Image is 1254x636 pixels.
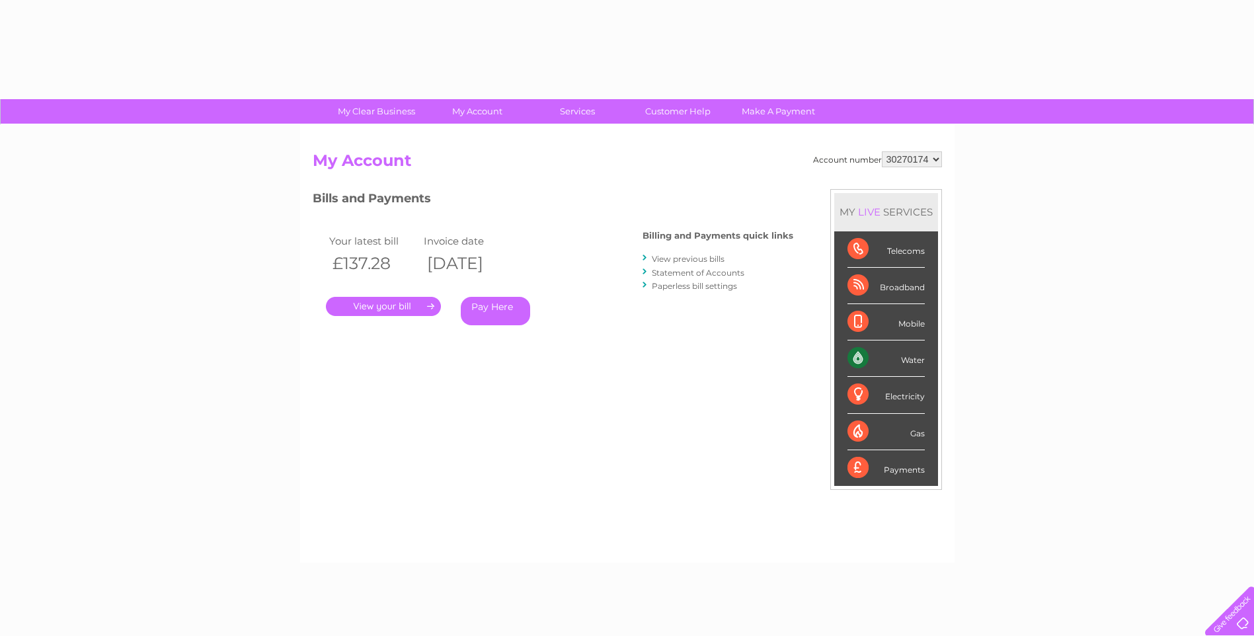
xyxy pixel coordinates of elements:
[847,377,925,413] div: Electricity
[523,99,632,124] a: Services
[724,99,833,124] a: Make A Payment
[834,193,938,231] div: MY SERVICES
[847,268,925,304] div: Broadband
[847,340,925,377] div: Water
[643,231,793,241] h4: Billing and Payments quick links
[326,250,421,277] th: £137.28
[847,450,925,486] div: Payments
[652,254,725,264] a: View previous bills
[461,297,530,325] a: Pay Here
[813,151,942,167] div: Account number
[855,206,883,218] div: LIVE
[652,268,744,278] a: Statement of Accounts
[847,304,925,340] div: Mobile
[313,189,793,212] h3: Bills and Payments
[322,99,431,124] a: My Clear Business
[313,151,942,177] h2: My Account
[847,414,925,450] div: Gas
[623,99,732,124] a: Customer Help
[652,281,737,291] a: Paperless bill settings
[422,99,531,124] a: My Account
[420,232,516,250] td: Invoice date
[420,250,516,277] th: [DATE]
[326,297,441,316] a: .
[326,232,421,250] td: Your latest bill
[847,231,925,268] div: Telecoms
